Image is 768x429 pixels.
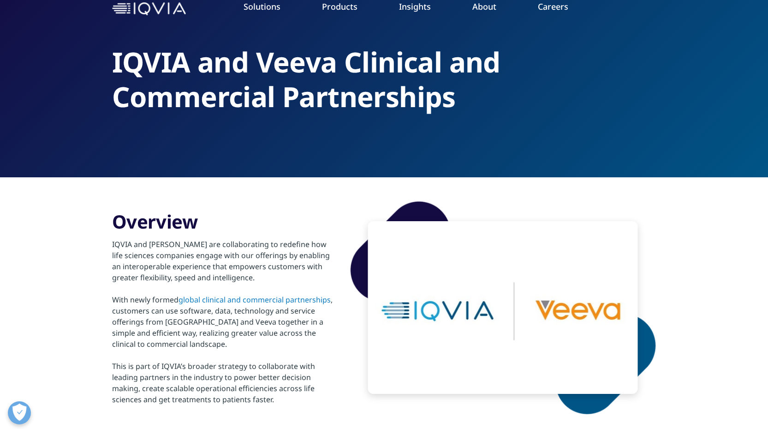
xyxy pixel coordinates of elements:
[322,1,357,12] a: Products
[112,45,656,114] h2: IQVIA and Veeva Clinical and Commercial Partnerships
[112,2,186,16] img: IQVIA Healthcare Information Technology and Pharma Clinical Research Company
[244,1,280,12] a: Solutions
[112,233,336,405] div: IQVIA and [PERSON_NAME] are collaborating to redefine how life sciences companies engage with our...
[350,200,656,415] img: shape-1.png
[399,1,431,12] a: Insights
[112,210,336,233] h3: Overview
[538,1,568,12] a: Careers
[8,401,31,424] button: Open Preferences
[472,1,496,12] a: About
[179,295,331,305] a: global clinical and commercial partnerships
